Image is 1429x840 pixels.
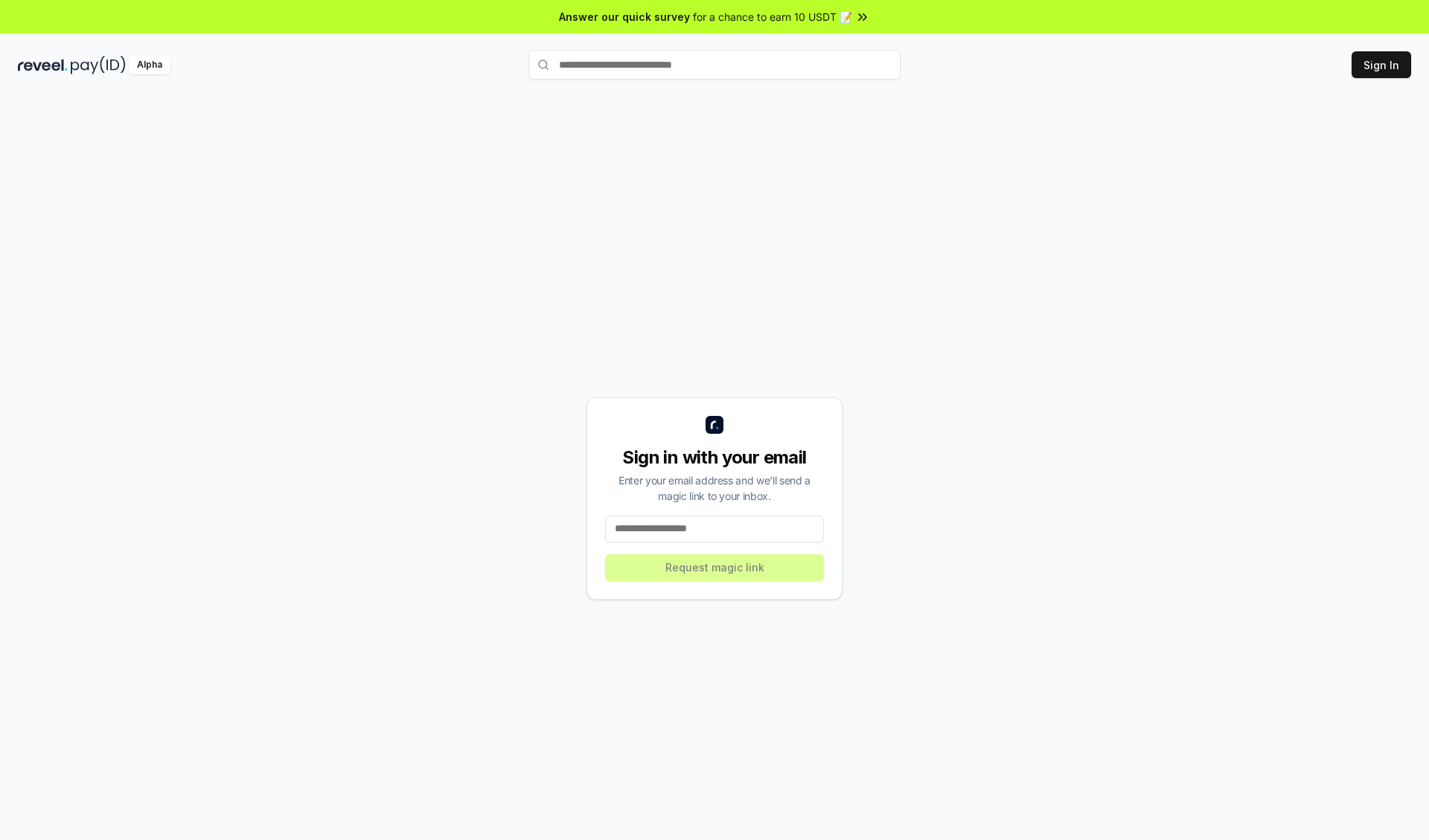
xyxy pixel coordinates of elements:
img: logo_small [706,416,723,434]
div: Enter your email address and we’ll send a magic link to your inbox. [605,472,824,504]
span: Answer our quick survey [559,9,690,25]
img: reveel_dark [18,56,68,74]
button: Sign In [1352,51,1411,78]
div: Alpha [129,56,170,74]
div: Sign in with your email [605,446,824,469]
img: pay_id [71,56,126,74]
span: for a chance to earn 10 USDT 📝 [693,9,852,25]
